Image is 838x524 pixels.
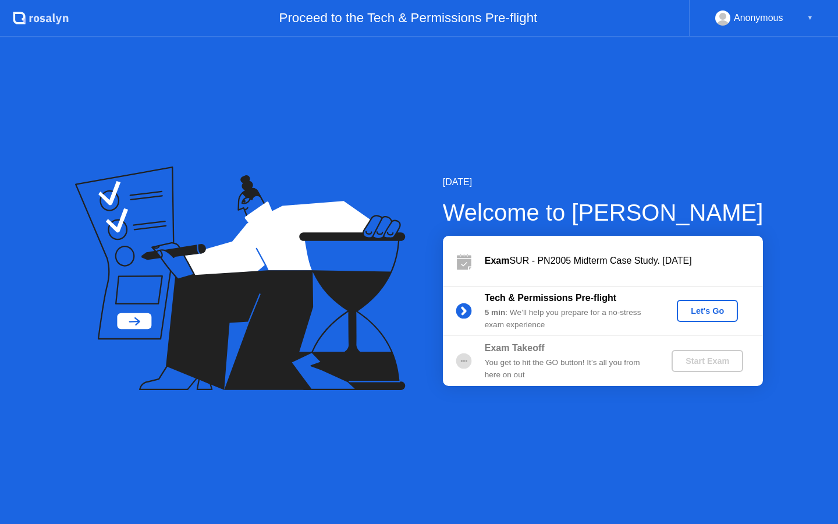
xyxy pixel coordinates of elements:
b: 5 min [485,308,506,317]
div: Start Exam [676,356,738,366]
div: : We’ll help you prepare for a no-stress exam experience [485,307,652,331]
div: ▼ [807,10,813,26]
div: Anonymous [734,10,783,26]
div: SUR - PN2005 Midterm Case Study. [DATE] [485,254,763,268]
button: Start Exam [672,350,743,372]
div: [DATE] [443,175,764,189]
b: Exam Takeoff [485,343,545,353]
div: Welcome to [PERSON_NAME] [443,195,764,230]
div: Let's Go [681,306,733,316]
div: You get to hit the GO button! It’s all you from here on out [485,357,652,381]
button: Let's Go [677,300,738,322]
b: Exam [485,256,510,265]
b: Tech & Permissions Pre-flight [485,293,616,303]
